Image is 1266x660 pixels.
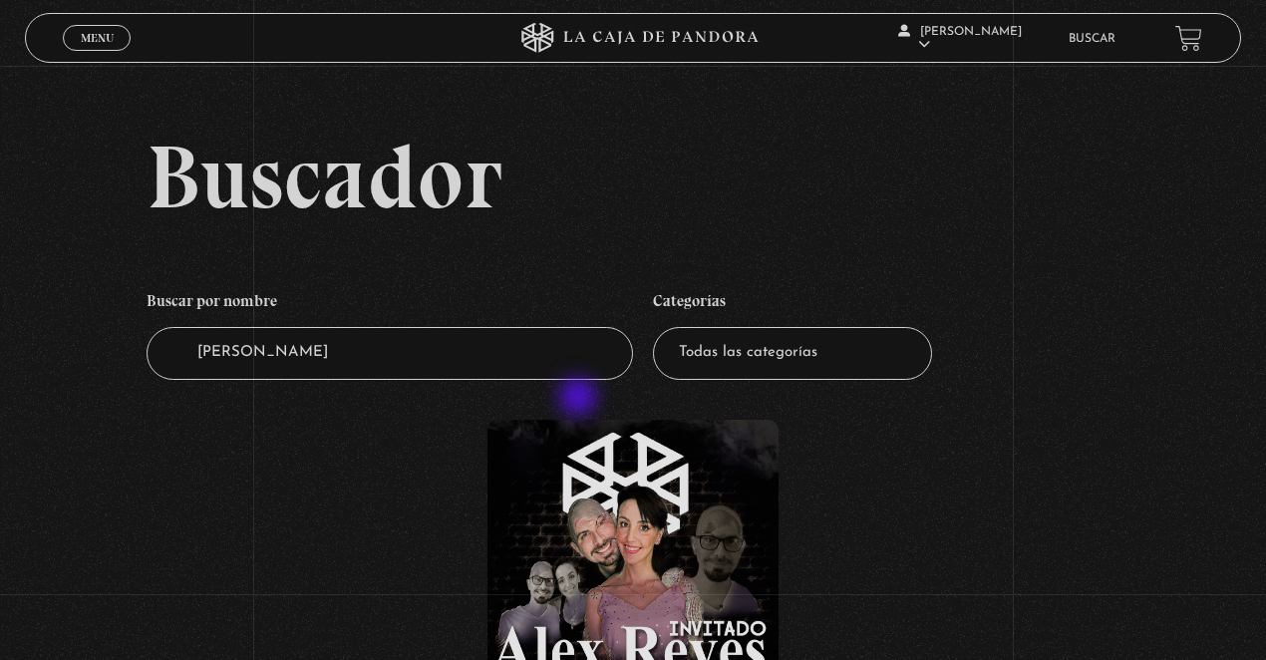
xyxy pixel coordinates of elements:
h2: Buscador [147,132,1240,221]
a: View your shopping cart [1175,25,1202,52]
span: [PERSON_NAME] [898,26,1022,51]
a: Buscar [1069,33,1115,45]
span: Menu [81,32,114,44]
h4: Buscar por nombre [147,281,633,327]
h4: Categorías [653,281,932,327]
span: Cerrar [74,49,121,63]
